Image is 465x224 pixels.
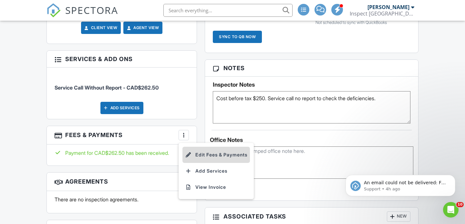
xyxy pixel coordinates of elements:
a: SPECTORA [46,9,118,22]
div: Payment for CAD$262.50 has been received. [55,149,189,156]
span: 10 [456,202,464,207]
iframe: Intercom live chat [443,202,459,218]
span: SPECTORA [65,3,118,17]
span: Not scheduled to sync with QuickBooks [315,20,387,25]
img: The Best Home Inspection Software - Spectora [46,3,61,17]
textarea: Cost before tax $250. Service call no report to check the deficiencies. [213,91,410,123]
div: New [387,211,410,222]
div: Inspect Canada [350,10,414,17]
a: Agent View [126,25,159,31]
h5: Inspector Notes [213,81,410,88]
div: Sync to QB Now [213,31,262,43]
span: Service Call Without Report - CAD$262.50 [55,84,159,91]
a: Client View [83,25,118,31]
h3: Fees & Payments [47,126,197,144]
div: Add Services [100,102,143,114]
input: Search everything... [163,4,293,17]
div: Office Notes [210,137,413,143]
h3: Services & Add ons [47,51,197,68]
p: There are no inspection agreements. [55,196,189,203]
h3: Agreements [47,173,197,191]
div: [PERSON_NAME] [367,4,409,10]
h3: Notes [205,60,418,77]
li: Service: Service Call Without Report [55,72,189,96]
iframe: Intercom notifications message [336,161,465,207]
span: Associated Tasks [223,212,286,221]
